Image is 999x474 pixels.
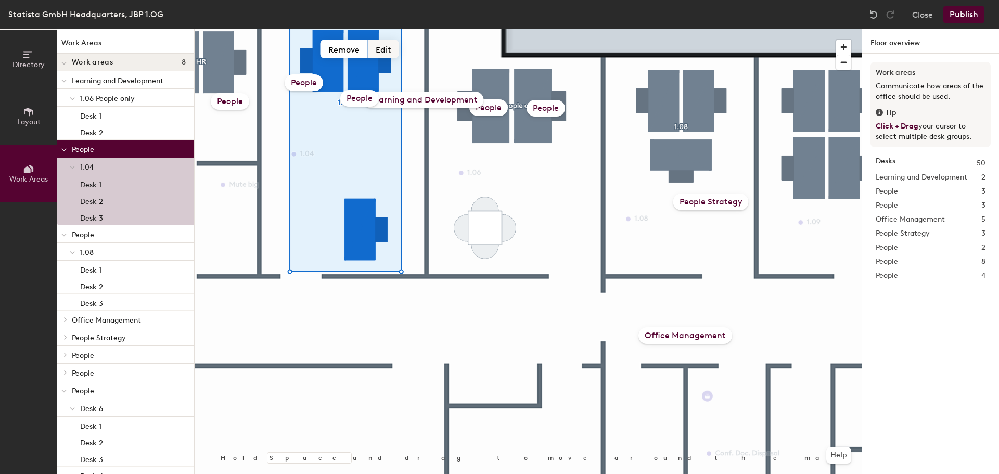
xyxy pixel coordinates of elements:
[80,125,103,137] p: Desk 2
[876,121,985,142] p: your cursor to select multiple desk groups.
[72,58,113,67] span: Work areas
[80,211,103,223] p: Desk 3
[981,228,985,239] span: 3
[977,158,985,169] span: 50
[981,270,985,281] span: 4
[868,9,879,20] img: Undo
[876,172,967,183] span: Learning and Development
[285,74,323,91] div: People
[826,447,851,464] button: Help
[80,194,103,206] p: Desk 2
[981,200,985,211] span: 3
[876,242,898,253] span: People
[876,67,985,79] h3: Work areas
[80,248,94,257] span: 1.08
[211,93,249,110] div: People
[80,404,103,413] span: Desk 6
[368,40,399,58] button: Edit
[912,6,933,23] button: Close
[876,122,918,131] span: Click + Drag
[80,296,103,308] p: Desk 3
[340,90,379,107] div: People
[876,200,898,211] span: People
[943,6,984,23] button: Publish
[981,172,985,183] span: 2
[876,158,895,169] strong: Desks
[72,313,186,326] p: Office Management
[876,81,985,102] p: Communicate how areas of the office should be used.
[469,99,508,116] div: People
[981,242,985,253] span: 2
[17,118,41,126] span: Layout
[72,142,186,156] p: People
[57,37,194,54] h1: Work Areas
[80,452,103,464] p: Desk 3
[80,94,135,103] span: 1.06 People only
[876,186,898,197] span: People
[638,327,732,344] div: Office Management
[981,186,985,197] span: 3
[862,29,999,54] h1: Floor overview
[80,263,101,275] p: Desk 1
[8,8,163,21] div: Statista GmbH Headquarters, JBP 1.OG
[981,256,985,267] span: 8
[981,214,985,225] span: 5
[876,270,898,281] span: People
[9,175,48,184] span: Work Areas
[364,92,484,108] div: Learning and Development
[876,107,985,119] div: Tip
[876,256,898,267] span: People
[876,214,945,225] span: Office Management
[72,348,186,362] p: People
[72,227,186,241] p: People
[12,60,45,69] span: Directory
[80,163,94,172] span: 1.04
[182,58,186,67] span: 8
[80,177,101,189] p: Desk 1
[72,366,186,379] p: People
[80,279,103,291] p: Desk 2
[321,40,368,58] button: Remove
[80,419,101,431] p: Desk 1
[72,73,186,87] p: Learning and Development
[527,100,565,117] div: People
[885,9,895,20] img: Redo
[876,228,930,239] span: People Strategy
[80,109,101,121] p: Desk 1
[72,330,186,344] p: People Strategy
[72,383,186,397] p: People
[80,435,103,447] p: Desk 2
[673,194,749,210] div: People Strategy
